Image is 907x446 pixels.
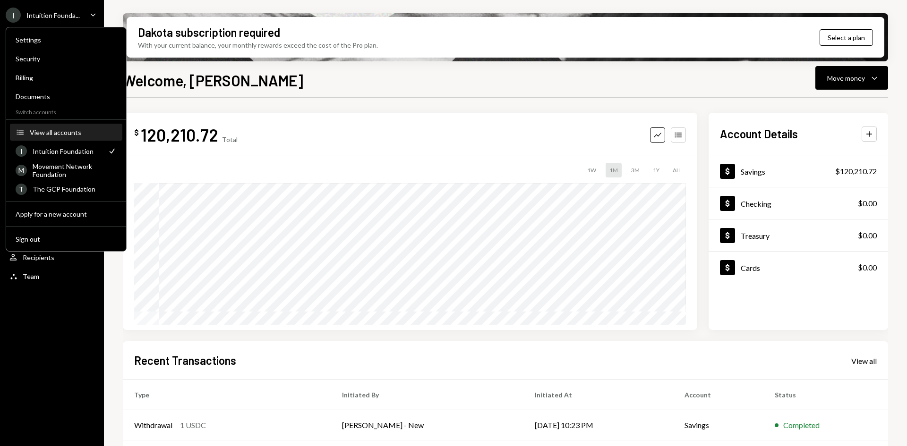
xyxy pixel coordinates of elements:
[858,198,877,209] div: $0.00
[10,88,122,105] a: Documents
[741,167,765,176] div: Savings
[16,165,27,176] div: M
[649,163,663,177] div: 1Y
[815,66,888,90] button: Move money
[835,166,877,177] div: $120,210.72
[33,162,117,178] div: Movement Network Foundation
[33,147,102,155] div: Intuition Foundation
[138,40,378,50] div: With your current balance, your monthly rewards exceed the cost of the Pro plan.
[10,161,122,178] a: MMovement Network Foundation
[134,353,236,368] h2: Recent Transactions
[30,128,117,136] div: View all accounts
[523,410,673,440] td: [DATE] 10:23 PM
[16,55,117,63] div: Security
[851,355,877,366] a: View all
[523,380,673,410] th: Initiated At
[134,420,172,431] div: Withdrawal
[23,272,39,280] div: Team
[741,231,770,240] div: Treasury
[134,128,139,137] div: $
[673,380,764,410] th: Account
[720,126,798,142] h2: Account Details
[673,410,764,440] td: Savings
[23,253,54,261] div: Recipients
[16,74,117,82] div: Billing
[10,231,122,248] button: Sign out
[10,124,122,141] button: View all accounts
[858,230,877,241] div: $0.00
[16,184,27,195] div: T
[180,420,206,431] div: 1 USDC
[6,249,98,266] a: Recipients
[141,124,218,145] div: 120,210.72
[10,206,122,223] button: Apply for a new account
[222,135,238,143] div: Total
[6,268,98,285] a: Team
[709,187,888,219] a: Checking$0.00
[606,163,622,177] div: 1M
[709,155,888,187] a: Savings$120,210.72
[627,163,643,177] div: 3M
[709,252,888,283] a: Cards$0.00
[138,25,280,40] div: Dakota subscription required
[827,73,865,83] div: Move money
[123,71,303,90] h1: Welcome, [PERSON_NAME]
[331,410,523,440] td: [PERSON_NAME] - New
[851,356,877,366] div: View all
[820,29,873,46] button: Select a plan
[123,380,331,410] th: Type
[16,145,27,157] div: I
[6,107,126,116] div: Switch accounts
[26,11,80,19] div: Intuition Founda...
[763,380,888,410] th: Status
[331,380,523,410] th: Initiated By
[16,235,117,243] div: Sign out
[10,50,122,67] a: Security
[669,163,686,177] div: ALL
[741,199,771,208] div: Checking
[709,219,888,251] a: Treasury$0.00
[16,93,117,101] div: Documents
[33,185,117,193] div: The GCP Foundation
[10,69,122,86] a: Billing
[783,420,820,431] div: Completed
[583,163,600,177] div: 1W
[16,36,117,44] div: Settings
[6,8,21,23] div: I
[858,262,877,273] div: $0.00
[16,210,117,218] div: Apply for a new account
[10,180,122,197] a: TThe GCP Foundation
[10,31,122,48] a: Settings
[741,263,760,272] div: Cards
